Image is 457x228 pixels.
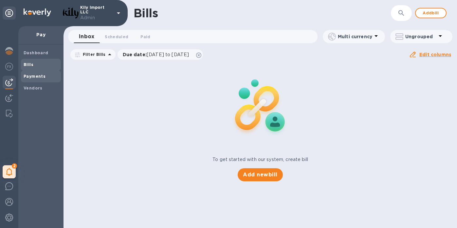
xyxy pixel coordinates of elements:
[12,163,17,169] span: 2
[419,52,451,57] u: Edit columns
[147,52,189,57] span: [DATE] to [DATE]
[118,49,203,60] div: Due date:[DATE] to [DATE]
[24,31,58,38] p: Pay
[24,62,33,67] b: Bills
[3,7,16,20] div: Unpin categories
[5,63,13,71] img: Foreign exchange
[24,50,48,55] b: Dashboard
[80,5,113,21] p: Kily Import LLC
[338,33,372,40] p: Multi currency
[134,6,158,20] h1: Bills
[238,168,283,181] button: Add newbill
[24,74,46,79] b: Payments
[415,8,447,18] button: Addbill
[123,51,192,58] p: Due date :
[421,9,441,17] span: Add bill
[105,33,128,40] span: Scheduled
[405,33,436,40] p: Ungrouped
[80,52,106,57] p: Filter Bills
[79,32,94,41] span: Inbox
[140,33,150,40] span: Paid
[24,86,43,90] b: Vendors
[212,156,308,163] p: To get started with our system, create bill
[24,8,51,16] img: Logo
[80,14,113,21] p: Admin
[243,171,277,179] span: Add new bill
